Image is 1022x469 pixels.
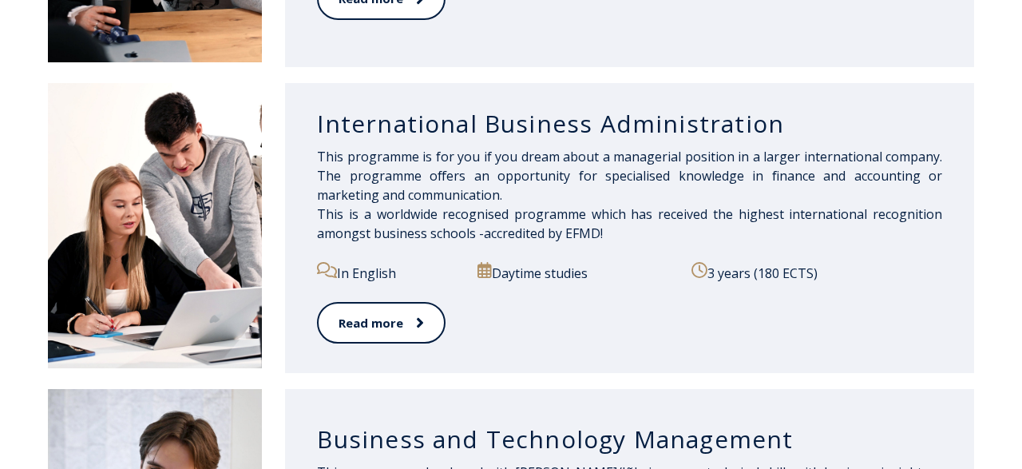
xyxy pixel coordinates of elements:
[317,262,461,283] p: In English
[48,83,262,368] img: International Business Administration
[317,302,446,344] a: Read more
[317,109,942,139] h3: International Business Administration
[317,424,942,455] h3: Business and Technology Management
[484,225,600,242] a: accredited by EFMD
[477,262,675,283] p: Daytime studies
[691,262,942,283] p: 3 years (180 ECTS)
[317,148,942,242] span: This programme is for you if you dream about a managerial position in a larger international comp...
